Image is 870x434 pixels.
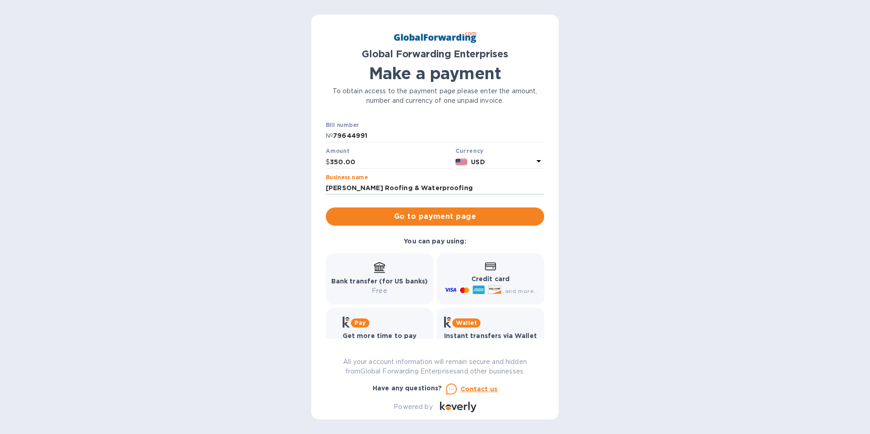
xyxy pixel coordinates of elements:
p: $ [326,157,330,167]
b: Global Forwarding Enterprises [362,48,508,60]
b: Get more time to pay [343,332,417,339]
span: and more... [505,288,538,294]
p: All your account information will remain secure and hidden from Global Forwarding Enterprises and... [326,357,544,376]
p: Powered by [394,402,432,412]
span: Go to payment page [333,211,537,222]
b: Pay [354,319,366,326]
button: Go to payment page [326,207,544,226]
b: Credit card [471,275,510,283]
label: Amount [326,149,349,154]
img: USD [455,159,468,165]
input: Enter business name [326,182,544,195]
p: № [326,131,333,141]
b: Wallet [456,319,477,326]
b: USD [471,158,485,166]
input: Enter bill number [333,129,544,143]
p: To obtain access to the payment page please enter the amount, number and currency of one unpaid i... [326,86,544,106]
b: Instant transfers via Wallet [444,332,537,339]
u: Contact us [460,385,498,393]
b: Currency [455,147,484,154]
b: Have any questions? [373,384,442,392]
label: Business name [326,175,368,180]
p: Free [331,286,428,296]
label: Bill number [326,122,359,128]
input: 0.00 [330,155,452,169]
b: Bank transfer (for US banks) [331,278,428,285]
h1: Make a payment [326,64,544,83]
b: You can pay using: [404,237,466,245]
